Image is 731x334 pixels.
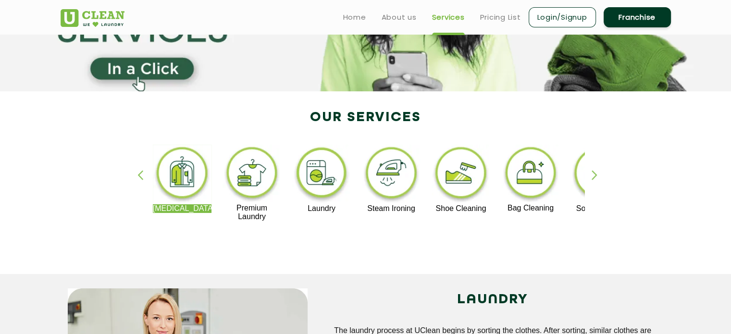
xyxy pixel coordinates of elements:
[153,204,212,213] p: [MEDICAL_DATA]
[604,7,671,27] a: Franchise
[570,204,630,213] p: Sofa Cleaning
[322,288,664,311] h2: LAUNDRY
[362,145,421,204] img: steam_ironing_11zon.webp
[343,12,366,23] a: Home
[501,204,560,212] p: Bag Cleaning
[432,204,491,213] p: Shoe Cleaning
[432,12,465,23] a: Services
[362,204,421,213] p: Steam Ironing
[432,145,491,204] img: shoe_cleaning_11zon.webp
[292,204,351,213] p: Laundry
[223,204,282,221] p: Premium Laundry
[570,145,630,204] img: sofa_cleaning_11zon.webp
[61,9,124,27] img: UClean Laundry and Dry Cleaning
[382,12,417,23] a: About us
[223,145,282,204] img: premium_laundry_cleaning_11zon.webp
[480,12,521,23] a: Pricing List
[153,145,212,204] img: dry_cleaning_11zon.webp
[529,7,596,27] a: Login/Signup
[292,145,351,204] img: laundry_cleaning_11zon.webp
[501,145,560,204] img: bag_cleaning_11zon.webp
